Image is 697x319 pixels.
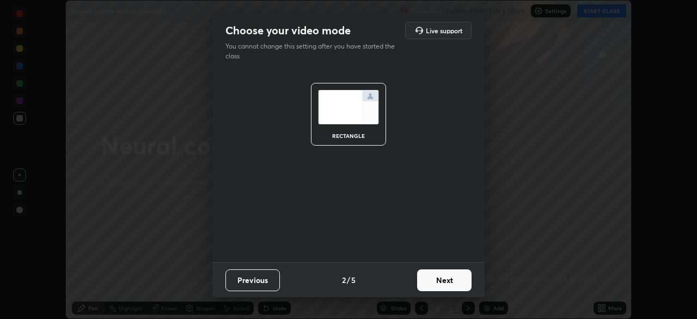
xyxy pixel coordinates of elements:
[318,90,379,124] img: normalScreenIcon.ae25ed63.svg
[225,23,351,38] h2: Choose your video mode
[417,269,472,291] button: Next
[347,274,350,286] h4: /
[225,41,402,61] p: You cannot change this setting after you have started the class
[327,133,370,139] div: rectangle
[342,274,346,286] h4: 2
[225,269,280,291] button: Previous
[351,274,356,286] h4: 5
[426,27,462,34] h5: Live support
